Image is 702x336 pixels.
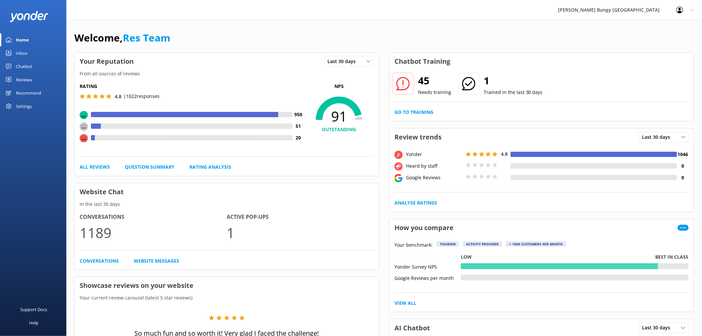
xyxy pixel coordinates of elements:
[677,151,689,158] h4: 1046
[463,241,502,247] div: Activity Provider
[642,133,674,141] span: Last 30 days
[394,109,433,116] a: Go to Training
[80,163,110,171] a: All Reviews
[123,31,170,44] a: Res Team
[677,162,689,170] h4: 0
[461,253,472,261] p: Low
[394,299,416,307] a: View All
[10,11,48,22] img: yonder-white-logo.png
[677,174,689,181] h4: 0
[394,263,461,269] div: Yonder Survey NPS
[678,225,689,231] span: New
[642,324,674,331] span: Last 30 days
[506,241,566,247] div: > 1000 customers per month
[16,60,32,73] div: Chatbot
[389,128,447,146] h3: Review trends
[75,53,139,70] h3: Your Reputation
[437,241,459,247] div: Tourism
[75,201,379,208] p: In the last 30 days
[389,53,455,70] h3: Chatbot Training
[304,83,374,90] p: NPS
[123,93,160,100] p: | 1022 responses
[394,199,437,207] a: Analyse Ratings
[394,275,461,281] div: Google Reviews per month
[304,126,374,133] h4: OUTSTANDING
[75,183,379,201] h3: Website Chat
[16,100,32,113] div: Settings
[404,162,464,170] div: Heard by staff
[16,46,28,60] div: Inbox
[16,73,32,86] div: Reviews
[74,30,170,46] h1: Welcome,
[394,241,433,249] p: Your benchmark:
[227,221,374,244] p: 1
[327,58,360,65] span: Last 30 days
[227,213,374,221] h4: Active Pop-ups
[304,108,374,125] span: 91
[484,89,543,96] p: Trained in the last 30 days
[80,221,227,244] p: 1189
[293,123,304,130] h4: 51
[75,70,379,77] p: From all sources of reviews
[418,89,451,96] p: Needs training
[404,174,464,181] div: Google Reviews
[404,151,464,158] div: Yonder
[189,163,231,171] a: Rating Analysis
[134,257,179,265] a: Website Messages
[656,253,689,261] p: Best in class
[75,277,379,294] h3: Showcase reviews on your website
[418,73,451,89] h2: 45
[115,93,121,100] span: 4.8
[484,73,543,89] h2: 1
[75,294,379,301] p: Your current review carousel (latest 5 star reviews)
[293,111,304,118] h4: 950
[389,219,458,236] h3: How you compare
[80,257,119,265] a: Conversations
[125,163,175,171] a: Question Summary
[21,303,47,316] div: Support Docs
[80,83,304,90] h5: Rating
[501,151,508,157] span: 4.8
[16,86,41,100] div: Recommend
[29,316,38,329] div: Help
[293,134,304,141] h4: 20
[80,213,227,221] h4: Conversations
[16,33,29,46] div: Home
